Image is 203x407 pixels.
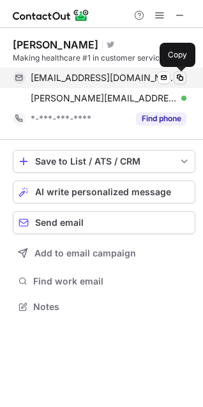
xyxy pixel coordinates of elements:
[136,112,186,125] button: Reveal Button
[33,276,190,287] span: Find work email
[13,8,89,23] img: ContactOut v5.3.10
[35,156,173,166] div: Save to List / ATS / CRM
[35,187,171,197] span: AI write personalized message
[13,38,98,51] div: [PERSON_NAME]
[13,211,195,234] button: Send email
[31,93,177,104] span: [PERSON_NAME][EMAIL_ADDRESS][DOMAIN_NAME]
[13,298,195,316] button: Notes
[13,272,195,290] button: Find work email
[13,242,195,265] button: Add to email campaign
[34,248,136,258] span: Add to email campaign
[35,218,84,228] span: Send email
[33,301,190,313] span: Notes
[13,181,195,204] button: AI write personalized message
[13,52,195,64] div: Making healthcare #1 in customer service
[13,150,195,173] button: save-profile-one-click
[31,72,177,84] span: [EMAIL_ADDRESS][DOMAIN_NAME]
